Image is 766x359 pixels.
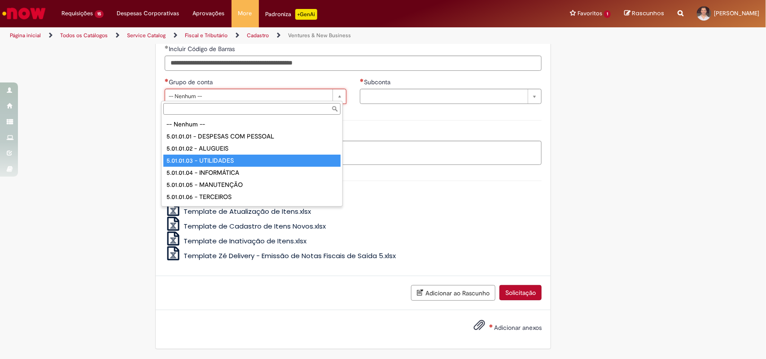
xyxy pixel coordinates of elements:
div: 5.01.01.02 - ALUGUEIS [163,143,341,155]
div: 5.01.01.06 - TERCEIROS [163,191,341,203]
div: 5.01.01.01 - DESPESAS COM PESSOAL [163,130,341,143]
ul: Grupo de conta [162,117,342,206]
div: -- Nenhum -- [163,118,341,130]
div: 5.01.01.05 - MANUTENÇÃO [163,179,341,191]
div: 5.01.01.04 - INFORMÁTICA [163,167,341,179]
div: 5.01.01.07 - MATERIAIS [163,203,341,215]
div: 5.01.01.03 - UTILIDADES [163,155,341,167]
